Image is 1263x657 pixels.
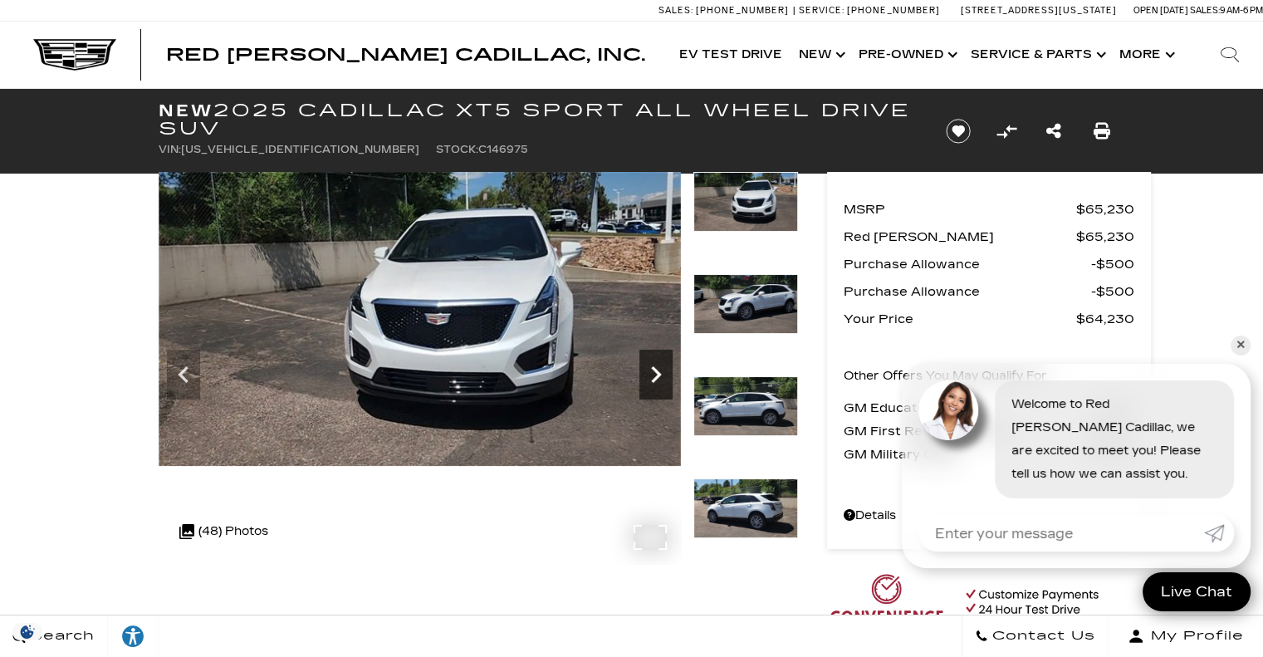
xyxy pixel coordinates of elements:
[1153,582,1241,601] span: Live Chat
[844,419,1134,443] a: GM First Responder Offer $1,000
[159,172,681,466] img: New 2025 Crystal White Tricoat Cadillac Sport image 3
[844,198,1134,221] a: MSRP $65,230
[1190,5,1220,16] span: Sales:
[844,307,1134,331] a: Your Price $64,230
[1076,307,1134,331] span: $64,230
[1046,120,1061,143] a: Share this New 2025 Cadillac XT5 Sport All Wheel Drive SUV
[658,5,693,16] span: Sales:
[167,350,200,400] div: Previous
[1197,22,1263,88] div: Search
[33,39,116,71] img: Cadillac Dark Logo with Cadillac White Text
[108,615,159,657] a: Explore your accessibility options
[844,504,1134,527] a: Details
[844,198,1076,221] span: MSRP
[693,376,798,436] img: New 2025 Crystal White Tricoat Cadillac Sport image 5
[995,380,1234,498] div: Welcome to Red [PERSON_NAME] Cadillac, we are excited to meet you! Please tell us how we can assi...
[844,253,1091,276] span: Purchase Allowance
[844,396,1134,419] a: GM Educator Offer $500
[844,307,1076,331] span: Your Price
[1133,5,1188,16] span: Open [DATE]
[844,443,1086,466] span: GM Military Offer
[181,144,419,155] span: [US_VEHICLE_IDENTIFICATION_NUMBER]
[844,280,1134,303] a: Purchase Allowance $500
[844,365,1047,388] p: Other Offers You May Qualify For
[844,253,1134,276] a: Purchase Allowance $500
[844,419,1086,443] span: GM First Responder Offer
[918,515,1204,552] input: Enter your message
[1144,625,1244,648] span: My Profile
[1109,615,1263,657] button: Open user profile menu
[962,22,1111,88] a: Service & Parts
[8,623,47,640] img: Opt-Out Icon
[1091,280,1134,303] span: $500
[791,22,850,88] a: New
[671,22,791,88] a: EV Test Drive
[436,144,478,155] span: Stock:
[1094,120,1110,143] a: Print this New 2025 Cadillac XT5 Sport All Wheel Drive SUV
[844,225,1134,248] a: Red [PERSON_NAME] $65,230
[658,6,793,15] a: Sales: [PHONE_NUMBER]
[166,45,645,65] span: Red [PERSON_NAME] Cadillac, Inc.
[1091,253,1134,276] span: $500
[850,22,962,88] a: Pre-Owned
[918,380,978,440] img: Agent profile photo
[26,625,95,648] span: Search
[171,512,277,552] div: (48) Photos
[994,119,1019,144] button: Compare Vehicle
[166,47,645,63] a: Red [PERSON_NAME] Cadillac, Inc.
[696,5,789,16] span: [PHONE_NUMBER]
[1143,572,1251,611] a: Live Chat
[961,5,1117,16] a: [STREET_ADDRESS][US_STATE]
[988,625,1095,648] span: Contact Us
[940,118,977,145] button: Save vehicle
[159,144,181,155] span: VIN:
[159,101,213,120] strong: New
[1204,515,1234,552] a: Submit
[847,5,940,16] span: [PHONE_NUMBER]
[844,396,1096,419] span: GM Educator Offer
[108,624,158,649] div: Explore your accessibility options
[693,274,798,334] img: New 2025 Crystal White Tricoat Cadillac Sport image 4
[799,5,844,16] span: Service:
[478,144,528,155] span: C146975
[8,623,47,640] section: Click to Open Cookie Consent Modal
[793,6,944,15] a: Service: [PHONE_NUMBER]
[1111,22,1180,88] button: More
[844,280,1091,303] span: Purchase Allowance
[693,478,798,538] img: New 2025 Crystal White Tricoat Cadillac Sport image 6
[962,615,1109,657] a: Contact Us
[693,172,798,232] img: New 2025 Crystal White Tricoat Cadillac Sport image 3
[1220,5,1263,16] span: 9 AM-6 PM
[1076,225,1134,248] span: $65,230
[639,350,673,400] div: Next
[844,225,1076,248] span: Red [PERSON_NAME]
[1076,198,1134,221] span: $65,230
[159,101,918,138] h1: 2025 Cadillac XT5 Sport All Wheel Drive SUV
[844,443,1134,466] a: GM Military Offer $1,000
